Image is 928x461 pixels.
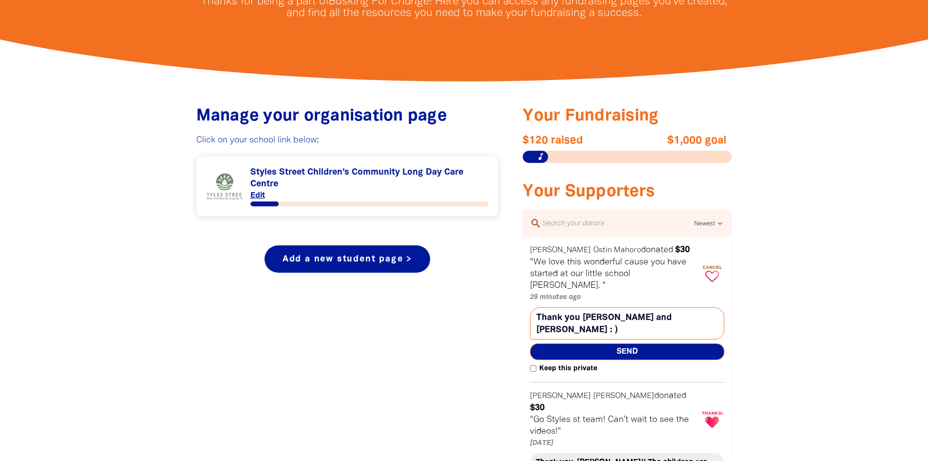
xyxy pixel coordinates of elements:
button: Cancel [700,261,724,286]
textarea: Thank you [PERSON_NAME] and [PERSON_NAME] : ) [530,307,724,340]
em: [PERSON_NAME] [593,393,654,400]
i: music_note [536,152,545,161]
span: $120 raised [523,135,627,146]
div: Paginated content [206,166,489,206]
em: [PERSON_NAME] [530,247,591,254]
span: Keep this private [536,363,597,375]
p: 29 minutes ago [530,292,698,303]
span: donated [641,246,673,254]
label: Keep this private [530,363,597,375]
p: [DATE] [530,438,698,449]
em: $30 [530,404,545,412]
span: Cancel [700,265,724,270]
a: Add a new student page > [265,245,430,273]
span: donated [654,392,686,400]
p: "We love this wonderful cause you have started at our little school [PERSON_NAME]. " [530,257,698,292]
span: $1,000 goal [622,135,727,146]
em: Ostin Mahoro [593,247,641,254]
em: [PERSON_NAME] [530,393,591,400]
i: search [530,218,542,229]
input: Keep this private [530,365,536,372]
p: "Go Styles st team! Can’t wait to see the videos!" [530,414,698,438]
input: Search your donors [542,217,694,230]
em: $30 [675,246,690,254]
span: Your Supporters [523,184,655,200]
span: Manage your organisation page [196,109,447,124]
span: Your Fundraising [523,109,659,124]
button: Send [530,343,724,360]
p: Click on your school link below: [196,135,499,146]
